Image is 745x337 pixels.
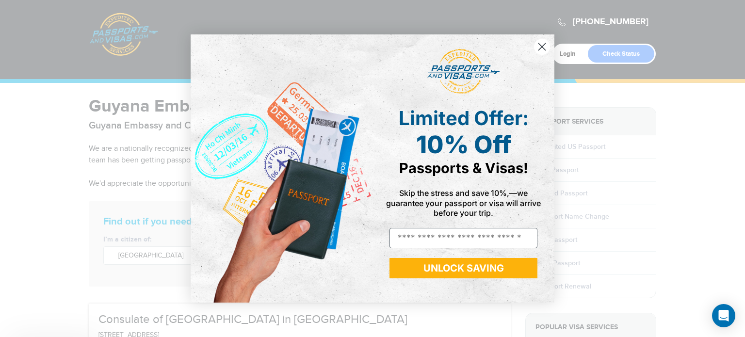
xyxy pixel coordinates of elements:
span: 10% Off [416,130,511,159]
button: Close dialog [534,38,551,55]
span: Skip the stress and save 10%,—we guarantee your passport or visa will arrive before your trip. [386,188,541,217]
img: passports and visas [427,49,500,95]
button: UNLOCK SAVING [389,258,537,278]
span: Limited Offer: [399,106,529,130]
img: de9cda0d-0715-46ca-9a25-073762a91ba7.png [191,34,372,303]
span: Passports & Visas! [399,160,528,177]
div: Open Intercom Messenger [712,304,735,327]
